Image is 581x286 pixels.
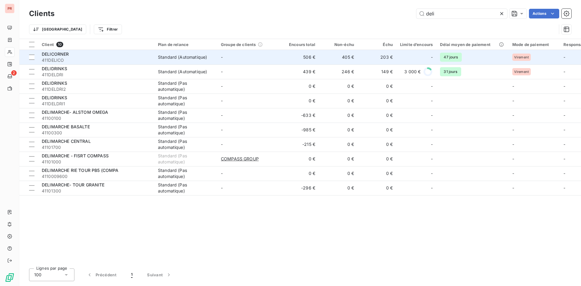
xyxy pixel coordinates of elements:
[79,268,124,281] button: Précédent
[323,42,354,47] div: Non-échu
[431,185,433,191] span: -
[221,127,223,132] span: -
[42,182,105,187] span: DELIMARCHE- TOUR GRANITE
[158,54,207,60] div: Standard (Automatique)
[42,144,151,150] span: 41101700
[563,142,565,147] span: -
[221,42,256,47] span: Groupe de clients
[42,110,108,115] span: DELIMARCHE- ALSTOM OMEGA
[221,98,223,103] span: -
[416,9,507,18] input: Rechercher
[440,67,461,76] span: 31 jours
[358,50,396,64] td: 203 €
[529,9,559,18] button: Actions
[29,8,54,19] h3: Clients
[358,137,396,152] td: 0 €
[358,166,396,181] td: 0 €
[319,123,358,137] td: 0 €
[358,79,396,94] td: 0 €
[34,272,41,278] span: 100
[400,42,433,47] div: Limite d’encours
[158,42,214,47] div: Plan de relance
[563,69,565,74] span: -
[42,173,151,179] span: 4110009600
[319,137,358,152] td: 0 €
[358,123,396,137] td: 0 €
[280,152,319,166] td: 0 €
[512,156,514,161] span: -
[140,268,179,281] button: Suivant
[158,95,214,107] div: Standard (Pas automatique)
[319,152,358,166] td: 0 €
[431,141,433,147] span: -
[358,94,396,108] td: 0 €
[280,108,319,123] td: -633 €
[42,188,151,194] span: 41101300
[42,72,151,78] span: 411DELDRI
[56,42,63,47] span: 10
[358,108,396,123] td: 0 €
[5,273,15,282] img: Logo LeanPay
[361,42,393,47] div: Échu
[42,168,119,173] span: DELIMARCHE RIE TOUR PB5 (COMPA
[158,109,214,121] div: Standard (Pas automatique)
[431,54,433,60] span: -
[221,171,223,176] span: -
[512,142,514,147] span: -
[280,50,319,64] td: 506 €
[42,51,69,57] span: DELICORNER
[42,95,67,100] span: DELIDRINKS
[158,124,214,136] div: Standard (Pas automatique)
[431,98,433,104] span: -
[158,69,207,75] div: Standard (Automatique)
[158,153,214,165] div: Standard (Pas automatique)
[221,156,259,162] span: COMPASS GROUP
[42,42,54,47] span: Client
[440,53,461,62] span: 47 jours
[431,83,433,89] span: -
[358,181,396,195] td: 0 €
[42,57,151,63] span: 411DELICO
[280,137,319,152] td: -215 €
[319,64,358,79] td: 246 €
[221,69,223,74] span: -
[563,171,565,176] span: -
[42,139,91,144] span: DELIMARCHE CENTRAL
[319,50,358,64] td: 405 €
[563,84,565,89] span: -
[431,127,433,133] span: -
[280,123,319,137] td: -985 €
[42,124,90,129] span: DELIMARCHE BASALTE
[284,42,315,47] div: Encours total
[42,115,151,121] span: 41100100
[512,113,514,118] span: -
[5,4,15,13] div: PR
[358,152,396,166] td: 0 €
[42,101,151,107] span: 411DELDRI1
[512,42,556,47] div: Mode de paiement
[280,94,319,108] td: 0 €
[29,25,86,34] button: [GEOGRAPHIC_DATA]
[319,181,358,195] td: 0 €
[221,113,223,118] span: -
[319,79,358,94] td: 0 €
[221,185,223,190] span: -
[512,98,514,103] span: -
[512,127,514,132] span: -
[563,127,565,132] span: -
[563,156,565,161] span: -
[158,138,214,150] div: Standard (Pas automatique)
[563,54,565,60] span: -
[5,71,14,81] a: 2
[431,112,433,118] span: -
[42,66,67,71] span: DELIDRINKS
[280,166,319,181] td: 0 €
[514,70,529,74] span: Virement
[512,171,514,176] span: -
[560,265,575,280] iframe: Intercom live chat
[158,167,214,179] div: Standard (Pas automatique)
[42,86,151,92] span: 411DELDRI2
[124,268,140,281] button: 1
[280,64,319,79] td: 439 €
[158,80,214,92] div: Standard (Pas automatique)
